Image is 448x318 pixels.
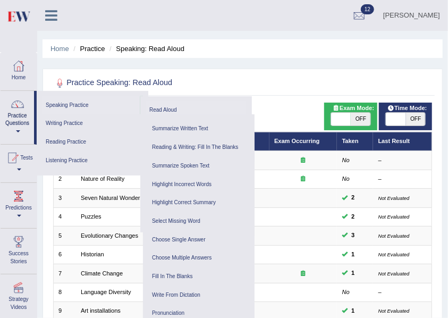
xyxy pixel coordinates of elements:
div: – [378,288,427,297]
small: Not Evaluated [378,214,410,220]
td: 6 [53,245,76,264]
a: Highlight Incorrect Words [148,175,249,194]
span: Time Mode: [384,104,430,113]
th: Last Result [373,132,432,150]
div: Exam occurring question [274,156,332,165]
a: Speaking Practice [42,96,140,115]
td: 8 [53,283,76,302]
a: Choose Single Answer [148,231,249,249]
a: Exam Occurring [274,138,319,144]
a: Historian [81,251,104,257]
a: Predictions [1,183,37,225]
li: Speaking: Read Aloud [107,44,184,54]
li: Practice [71,44,105,54]
a: Reading Practice [42,133,143,152]
em: No [342,157,350,163]
a: Write From Dictation [148,286,249,305]
h2: Practice Speaking: Read Aloud [53,77,288,90]
a: Language Diversity [81,289,131,295]
small: Not Evaluated [378,271,410,277]
a: Fill In The Blanks [148,267,249,286]
a: Home [1,53,37,87]
a: Success Stories [1,229,37,271]
span: You can still take this question [348,269,358,278]
em: No [342,289,350,295]
small: Not Evaluated [378,308,410,314]
span: You can still take this question [348,212,358,222]
a: Summarize Spoken Text [148,157,249,175]
span: You can still take this question [348,306,358,316]
th: Taken [337,132,373,150]
div: – [378,156,427,165]
div: Exam occurring question [274,175,332,183]
a: Home [50,45,69,53]
small: Not Evaluated [378,252,410,257]
a: Summarize Written Text [148,120,249,138]
td: 4 [53,207,76,226]
a: Select Missing Word [148,212,249,231]
a: Climate Change [81,270,123,277]
span: You can still take this question [348,250,358,260]
a: Practice Questions [1,91,34,141]
a: Choose Multiple Answers [148,249,249,267]
a: Puzzles [81,213,102,220]
div: – [378,175,427,183]
span: 12 [361,4,374,14]
a: Nature of Reality [81,175,124,182]
div: Exam occurring question [274,270,332,278]
em: No [342,175,350,182]
span: OFF [406,113,426,125]
a: Read Aloud [146,101,247,120]
a: Seven Natural Wonders [81,195,143,201]
a: Reading & Writing: Fill In The Blanks [148,138,249,157]
span: OFF [351,113,370,125]
td: 3 [53,189,76,207]
a: Evolutionary Changes [81,232,138,239]
div: Show exams occurring in exams [324,103,377,130]
span: You can still take this question [348,193,358,203]
a: Writing Practice [42,114,143,133]
small: Not Evaluated [378,233,410,239]
a: Highlight Correct Summary [148,194,249,212]
a: Tests [1,145,37,179]
a: Strategy Videos [1,274,37,316]
td: 2 [53,170,76,188]
td: 5 [53,227,76,245]
a: Listening Practice [42,152,143,170]
small: Not Evaluated [378,195,410,201]
a: Art installations [81,307,121,314]
td: 7 [53,264,76,283]
span: You can still take this question [348,231,358,240]
span: Exam Mode: [329,104,378,113]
